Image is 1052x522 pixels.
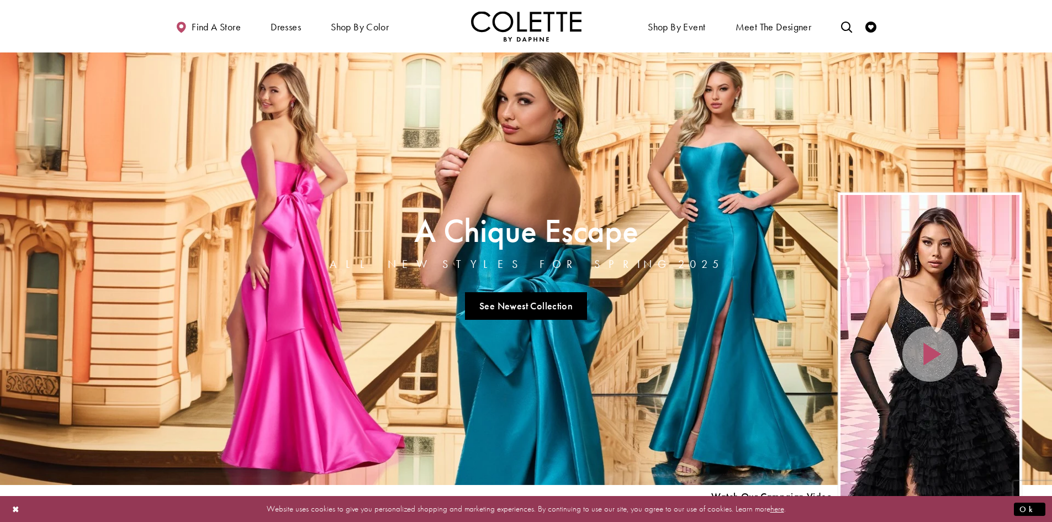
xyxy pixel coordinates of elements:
[711,491,832,502] span: Play Slide #15 Video
[648,22,705,33] span: Shop By Event
[471,11,581,41] img: Colette by Daphne
[770,503,784,514] a: here
[733,11,815,41] a: Meet the designer
[173,11,244,41] a: Find a store
[268,11,304,41] span: Dresses
[80,502,972,516] p: Website uses cookies to give you personalized shopping and marketing experiences. By continuing t...
[192,22,241,33] span: Find a store
[271,22,301,33] span: Dresses
[326,288,726,324] ul: Slider Links
[1014,502,1045,516] button: Submit Dialog
[465,292,588,320] a: See Newest Collection A Chique Escape All New Styles For Spring 2025
[863,11,879,41] a: Check Wishlist
[7,499,25,519] button: Close Dialog
[736,22,812,33] span: Meet the designer
[331,22,389,33] span: Shop by color
[838,11,855,41] a: Toggle search
[328,11,392,41] span: Shop by color
[645,11,708,41] span: Shop By Event
[471,11,581,41] a: Visit Home Page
